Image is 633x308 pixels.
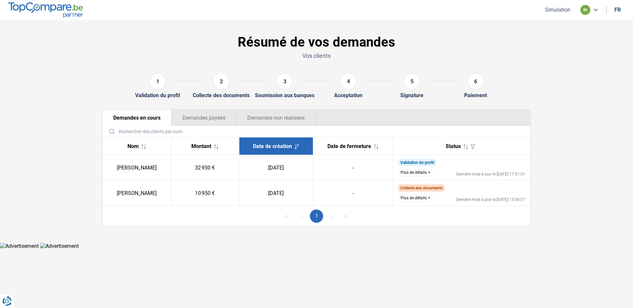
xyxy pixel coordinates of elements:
[543,6,572,13] button: Simulation
[467,73,484,90] div: 6
[456,198,525,202] div: Dernière mise à jour le [DATE] 15:54:57
[334,92,363,98] div: Acceptation
[295,210,308,223] button: Previous Page
[313,155,393,180] td: -
[327,143,371,149] span: Date de fermeture
[102,52,531,60] p: Vos clients
[103,155,171,180] td: [PERSON_NAME]
[339,210,353,223] button: Last Page
[171,110,236,126] button: Demandes payées
[400,186,443,190] span: Collecte des documents
[280,210,294,223] button: First Page
[404,73,420,90] div: 5
[400,92,423,98] div: Signature
[239,155,313,180] td: [DATE]
[400,160,434,165] span: Validation du profil
[103,110,171,126] button: Demandes en cours
[313,180,393,206] td: -
[255,92,315,98] div: Soumission aux banques
[102,34,531,50] h1: Résumé de vos demandes
[171,180,239,206] td: 10 950 €
[171,155,239,180] td: 32 950 €
[40,243,79,249] img: Advertisement
[149,73,166,90] div: 1
[135,92,180,98] div: Validation du profil
[239,180,313,206] td: [DATE]
[614,7,621,13] div: fr
[580,5,590,15] div: in
[191,143,211,149] span: Montant
[103,180,171,206] td: [PERSON_NAME]
[105,126,528,137] input: Rechercher des clients par nom
[276,73,293,90] div: 3
[340,73,357,90] div: 4
[253,143,292,149] span: Date de création
[213,73,229,90] div: 2
[310,210,323,223] button: Page 1
[398,194,433,202] button: Plus de détails
[193,92,250,98] div: Collecte des documents
[8,2,83,17] img: TopCompare.be
[127,143,139,149] span: Nom
[446,143,461,149] span: Status
[464,92,487,98] div: Paiement
[398,169,433,176] button: Plus de détails
[456,172,525,176] div: Dernière mise à jour le [DATE] 17:51:31
[236,110,316,126] button: Demandes non réalisées
[325,210,338,223] button: Next Page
